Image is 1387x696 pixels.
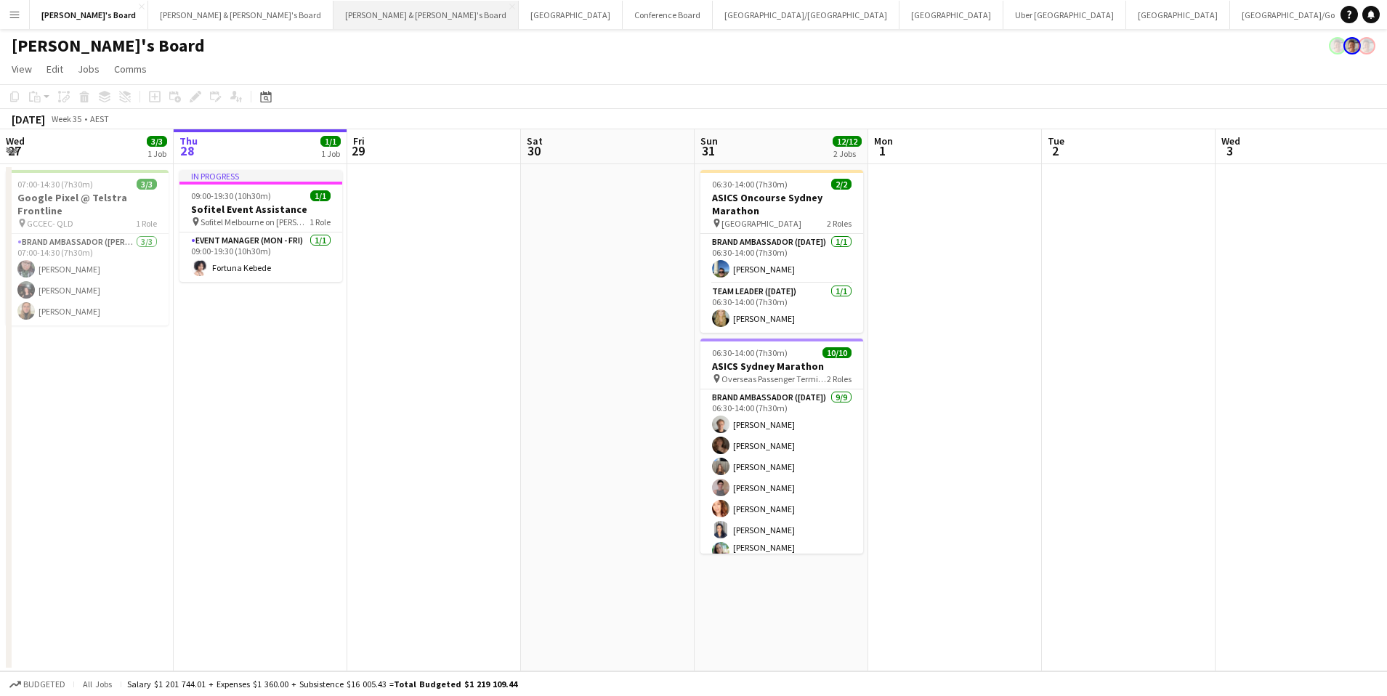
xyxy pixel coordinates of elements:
[333,1,519,29] button: [PERSON_NAME] & [PERSON_NAME]'s Board
[114,62,147,76] span: Comms
[721,373,827,384] span: Overseas Passenger Terminal
[827,373,852,384] span: 2 Roles
[822,347,852,358] span: 10/10
[46,62,63,76] span: Edit
[700,191,863,217] h3: ASICS Oncourse Sydney Marathon
[6,191,169,217] h3: Google Pixel @ Telstra Frontline
[525,142,543,159] span: 30
[80,679,115,689] span: All jobs
[700,170,863,333] app-job-card: 06:30-14:00 (7h30m)2/2ASICS Oncourse Sydney Marathon [GEOGRAPHIC_DATA]2 RolesBrand Ambassador ([D...
[6,134,25,147] span: Wed
[1003,1,1126,29] button: Uber [GEOGRAPHIC_DATA]
[12,35,205,57] h1: [PERSON_NAME]'s Board
[90,113,109,124] div: AEST
[27,218,73,229] span: GCCEC- QLD
[874,134,893,147] span: Mon
[1343,37,1361,54] app-user-avatar: Victoria Hunt
[519,1,623,29] button: [GEOGRAPHIC_DATA]
[1048,134,1064,147] span: Tue
[713,1,899,29] button: [GEOGRAPHIC_DATA]/[GEOGRAPHIC_DATA]
[831,179,852,190] span: 2/2
[108,60,153,78] a: Comms
[72,60,105,78] a: Jobs
[353,134,365,147] span: Fri
[136,218,157,229] span: 1 Role
[700,389,863,612] app-card-role: Brand Ambassador ([DATE])9/906:30-14:00 (7h30m)[PERSON_NAME][PERSON_NAME][PERSON_NAME][PERSON_NAM...
[78,62,100,76] span: Jobs
[179,203,342,216] h3: Sofitel Event Assistance
[527,134,543,147] span: Sat
[179,134,198,147] span: Thu
[179,232,342,282] app-card-role: Event Manager (Mon - Fri)1/109:00-19:30 (10h30m)Fortuna Kebede
[320,136,341,147] span: 1/1
[12,62,32,76] span: View
[1219,142,1240,159] span: 3
[872,142,893,159] span: 1
[23,679,65,689] span: Budgeted
[623,1,713,29] button: Conference Board
[721,218,801,229] span: [GEOGRAPHIC_DATA]
[1329,37,1346,54] app-user-avatar: Victoria Hunt
[127,679,517,689] div: Salary $1 201 744.01 + Expenses $1 360.00 + Subsistence $16 005.43 =
[147,136,167,147] span: 3/3
[1046,142,1064,159] span: 2
[700,339,863,554] app-job-card: 06:30-14:00 (7h30m)10/10ASICS Sydney Marathon Overseas Passenger Terminal2 RolesBrand Ambassador ...
[712,347,788,358] span: 06:30-14:00 (7h30m)
[179,170,342,182] div: In progress
[191,190,271,201] span: 09:00-19:30 (10h30m)
[833,148,861,159] div: 2 Jobs
[201,217,310,227] span: Sofitel Melbourne on [PERSON_NAME]
[41,60,69,78] a: Edit
[833,136,862,147] span: 12/12
[1126,1,1230,29] button: [GEOGRAPHIC_DATA]
[700,134,718,147] span: Sun
[827,218,852,229] span: 2 Roles
[700,234,863,283] app-card-role: Brand Ambassador ([DATE])1/106:30-14:00 (7h30m)[PERSON_NAME]
[137,179,157,190] span: 3/3
[700,283,863,333] app-card-role: Team Leader ([DATE])1/106:30-14:00 (7h30m)[PERSON_NAME]
[351,142,365,159] span: 29
[310,217,331,227] span: 1 Role
[321,148,340,159] div: 1 Job
[310,190,331,201] span: 1/1
[6,170,169,325] app-job-card: 07:00-14:30 (7h30m)3/3Google Pixel @ Telstra Frontline GCCEC- QLD1 RoleBrand Ambassador ([PERSON_...
[179,170,342,282] app-job-card: In progress09:00-19:30 (10h30m)1/1Sofitel Event Assistance Sofitel Melbourne on [PERSON_NAME]1 Ro...
[7,676,68,692] button: Budgeted
[17,179,93,190] span: 07:00-14:30 (7h30m)
[1358,37,1375,54] app-user-avatar: Victoria Hunt
[698,142,718,159] span: 31
[4,142,25,159] span: 27
[899,1,1003,29] button: [GEOGRAPHIC_DATA]
[700,360,863,373] h3: ASICS Sydney Marathon
[147,148,166,159] div: 1 Job
[712,179,788,190] span: 06:30-14:00 (7h30m)
[6,60,38,78] a: View
[12,112,45,126] div: [DATE]
[394,679,517,689] span: Total Budgeted $1 219 109.44
[48,113,84,124] span: Week 35
[30,1,148,29] button: [PERSON_NAME]'s Board
[6,234,169,325] app-card-role: Brand Ambassador ([PERSON_NAME])3/307:00-14:30 (7h30m)[PERSON_NAME][PERSON_NAME][PERSON_NAME]
[177,142,198,159] span: 28
[148,1,333,29] button: [PERSON_NAME] & [PERSON_NAME]'s Board
[1221,134,1240,147] span: Wed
